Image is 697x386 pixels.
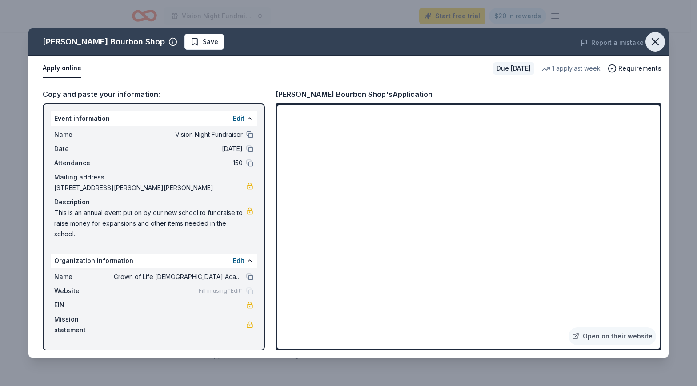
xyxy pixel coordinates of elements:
span: Name [54,271,114,282]
div: Description [54,197,253,207]
span: Attendance [54,158,114,168]
span: Mission statement [54,314,114,335]
div: 1 apply last week [541,63,601,74]
span: Fill in using "Edit" [199,287,243,294]
span: Crown of Life [DEMOGRAPHIC_DATA] Academy [114,271,243,282]
span: This is an annual event put on by our new school to fundraise to raise money for expansions and o... [54,207,246,239]
span: EIN [54,300,114,310]
span: [STREET_ADDRESS][PERSON_NAME][PERSON_NAME] [54,183,246,193]
div: Copy and paste your information: [43,88,265,100]
div: Due [DATE] [493,62,534,75]
span: Name [54,129,114,140]
button: Report a mistake [581,37,644,48]
button: Apply online [43,59,81,78]
div: Mailing address [54,172,253,183]
button: Edit [233,255,244,266]
div: Event information [51,111,257,126]
span: 150 [114,158,243,168]
button: Requirements [608,63,661,74]
span: Vision Night Fundraiser [114,129,243,140]
div: Organization information [51,254,257,268]
span: Save [203,36,218,47]
span: [DATE] [114,143,243,154]
div: [PERSON_NAME] Bourbon Shop [43,35,165,49]
span: Requirements [618,63,661,74]
div: [PERSON_NAME] Bourbon Shop's Application [276,88,433,100]
button: Edit [233,113,244,124]
a: Open on their website [569,327,656,345]
span: Date [54,143,114,154]
span: Website [54,286,114,296]
button: Save [184,34,224,50]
